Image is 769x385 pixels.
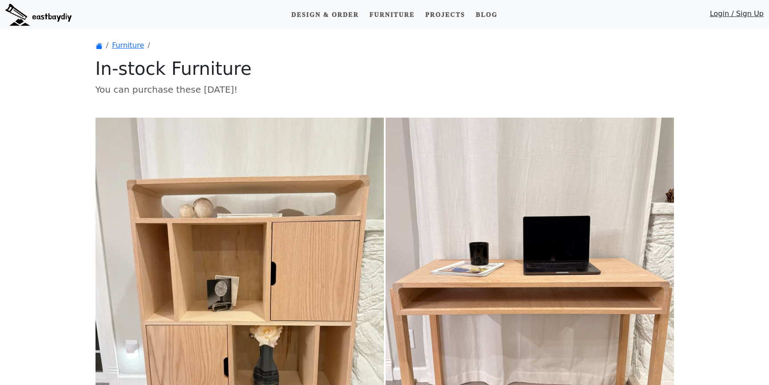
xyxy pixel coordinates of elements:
[710,8,764,23] a: Login / Sign Up
[112,41,144,49] a: Furniture
[422,7,469,23] a: Projects
[5,4,72,26] img: eastbaydiy
[96,40,674,51] nav: breadcrumb
[96,83,674,96] p: You can purchase these [DATE]!
[472,7,501,23] a: Blog
[96,58,674,79] h1: In-stock Furniture
[366,7,418,23] a: Furniture
[288,7,362,23] a: Design & Order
